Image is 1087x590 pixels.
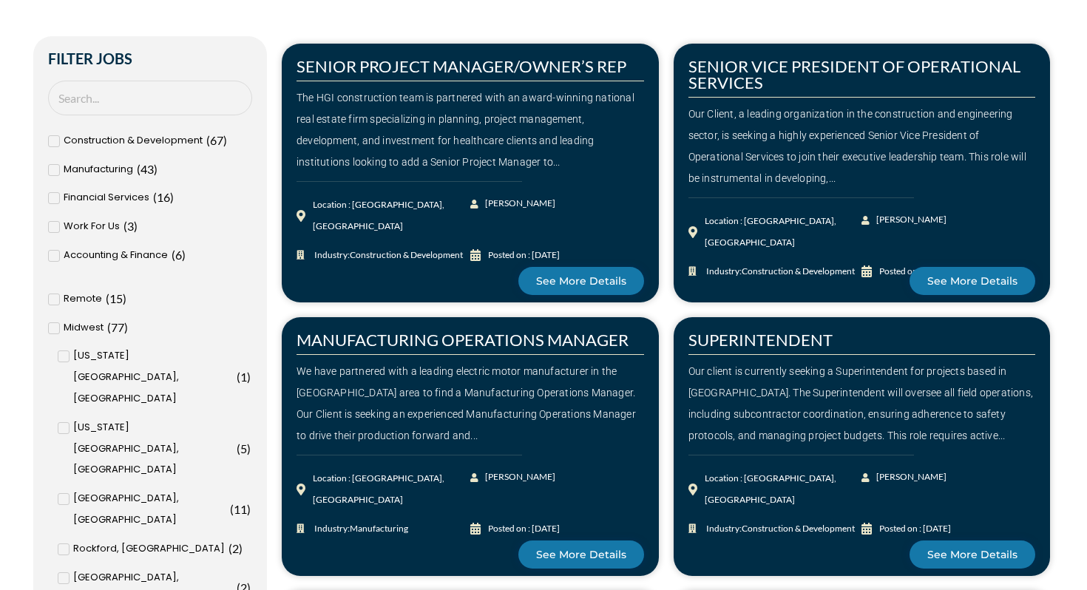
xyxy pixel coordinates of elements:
[702,518,855,540] span: Industry:
[232,541,239,555] span: 2
[64,159,133,180] span: Manufacturing
[123,219,127,233] span: (
[73,488,226,531] span: [GEOGRAPHIC_DATA], [GEOGRAPHIC_DATA]
[705,468,862,511] div: Location : [GEOGRAPHIC_DATA], [GEOGRAPHIC_DATA]
[172,248,175,262] span: (
[518,267,644,295] a: See More Details
[240,370,247,384] span: 1
[140,162,154,176] span: 43
[73,345,233,409] span: [US_STATE][GEOGRAPHIC_DATA], [GEOGRAPHIC_DATA]
[705,211,862,254] div: Location : [GEOGRAPHIC_DATA], [GEOGRAPHIC_DATA]
[247,502,251,516] span: )
[48,51,252,66] h2: Filter Jobs
[134,219,138,233] span: )
[239,541,243,555] span: )
[311,518,408,540] span: Industry:
[470,467,557,488] a: [PERSON_NAME]
[247,441,251,455] span: )
[64,317,104,339] span: Midwest
[210,133,223,147] span: 67
[223,133,227,147] span: )
[24,38,35,50] img: website_grey.svg
[153,190,157,204] span: (
[688,518,862,540] a: Industry:Construction & Development
[237,441,240,455] span: (
[927,276,1017,286] span: See More Details
[147,86,159,98] img: tab_keywords_by_traffic_grey.svg
[64,130,203,152] span: Construction & Development
[237,370,240,384] span: (
[40,86,52,98] img: tab_domain_overview_orange.svg
[536,549,626,560] span: See More Details
[742,523,855,534] span: Construction & Development
[157,190,170,204] span: 16
[470,193,557,214] a: [PERSON_NAME]
[688,104,1036,189] div: Our Client, a leading organization in the construction and engineering sector, is seeking a highl...
[861,467,948,488] a: [PERSON_NAME]
[861,209,948,231] a: [PERSON_NAME]
[481,193,555,214] span: [PERSON_NAME]
[311,245,463,266] span: Industry:
[48,81,252,115] input: Search Job
[64,288,102,310] span: Remote
[297,518,470,540] a: Industry:Manufacturing
[297,245,470,266] a: Industry:Construction & Development
[111,320,124,334] span: 77
[688,361,1036,446] div: Our client is currently seeking a Superintendent for projects based in [GEOGRAPHIC_DATA]. The Sup...
[910,267,1035,295] a: See More Details
[927,549,1017,560] span: See More Details
[56,87,132,97] div: Domain Overview
[182,248,186,262] span: )
[518,540,644,569] a: See More Details
[481,467,555,488] span: [PERSON_NAME]
[313,194,470,237] div: Location : [GEOGRAPHIC_DATA], [GEOGRAPHIC_DATA]
[228,541,232,555] span: (
[124,320,128,334] span: )
[297,87,644,172] div: The HGI construction team is partnered with an award-winning national real estate firm specializi...
[297,361,644,446] div: We have partnered with a leading electric motor manufacturer in the [GEOGRAPHIC_DATA] area to fin...
[163,87,249,97] div: Keywords by Traffic
[247,370,251,384] span: )
[73,538,225,560] span: Rockford, [GEOGRAPHIC_DATA]
[64,216,120,237] span: Work For Us
[879,518,951,540] div: Posted on : [DATE]
[350,523,408,534] span: Manufacturing
[873,209,947,231] span: [PERSON_NAME]
[127,219,134,233] span: 3
[73,417,233,481] span: [US_STATE][GEOGRAPHIC_DATA], [GEOGRAPHIC_DATA]
[206,133,210,147] span: (
[536,276,626,286] span: See More Details
[137,162,140,176] span: (
[488,518,560,540] div: Posted on : [DATE]
[297,56,626,76] a: SENIOR PROJECT MANAGER/OWNER’S REP
[350,249,463,260] span: Construction & Development
[297,330,629,350] a: MANUFACTURING OPERATIONS MANAGER
[175,248,182,262] span: 6
[873,467,947,488] span: [PERSON_NAME]
[24,24,35,35] img: logo_orange.svg
[64,187,149,208] span: Financial Services
[64,245,168,266] span: Accounting & Finance
[688,330,833,350] a: SUPERINTENDENT
[234,502,247,516] span: 11
[106,291,109,305] span: (
[313,468,470,511] div: Location : [GEOGRAPHIC_DATA], [GEOGRAPHIC_DATA]
[41,24,72,35] div: v 4.0.25
[38,38,163,50] div: Domain: [DOMAIN_NAME]
[240,441,247,455] span: 5
[488,245,560,266] div: Posted on : [DATE]
[107,320,111,334] span: (
[109,291,123,305] span: 15
[123,291,126,305] span: )
[230,502,234,516] span: (
[910,540,1035,569] a: See More Details
[154,162,158,176] span: )
[170,190,174,204] span: )
[688,56,1020,92] a: SENIOR VICE PRESIDENT OF OPERATIONAL SERVICES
